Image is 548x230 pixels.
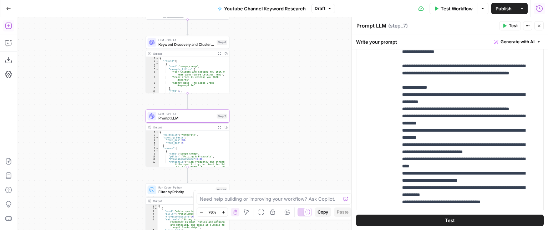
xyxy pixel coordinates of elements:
[146,158,159,161] div: 11
[187,93,188,109] g: Edge from step_6 to step_7
[496,5,512,12] span: Publish
[156,60,158,63] span: Toggle code folding, rows 2 through 258
[156,68,158,71] span: Toggle code folding, rows 5 through 9
[156,131,158,133] span: Toggle code folding, rows 1 through 111
[315,5,325,12] span: Draft
[146,92,159,95] div: 11
[146,150,159,153] div: 8
[158,38,215,42] span: LLM · GPT-4.1
[156,147,158,150] span: Toggle code folding, rows 7 through 110
[158,112,215,116] span: LLM · GPT-4.1
[156,63,158,65] span: Toggle code folding, rows 3 through 17
[146,82,159,87] div: 8
[146,155,159,158] div: 10
[158,185,214,190] span: Run Code · Python
[146,60,159,63] div: 2
[491,37,544,47] button: Generate with AI
[334,207,351,217] button: Paste
[156,57,158,60] span: Toggle code folding, rows 1 through 259
[156,136,158,139] span: Toggle code folding, rows 3 through 6
[311,4,335,13] button: Draft
[146,207,158,210] div: 2
[146,136,159,139] div: 3
[208,209,216,215] span: 76%
[146,161,159,174] div: 12
[146,109,229,167] div: LLM · GPT-4.1Prompt LLMStep 7Output{ "objective":"Authority", "scoring_basis":{ "freq_max":10, "f...
[215,187,227,192] div: Step 12
[158,189,214,194] span: Filter by Priority
[356,22,386,29] textarea: Prompt LLM
[146,215,158,218] div: 5
[146,89,159,92] div: 10
[146,139,159,142] div: 4
[153,199,215,203] div: Output
[146,36,229,93] div: LLM · GPT-4.1Keyword Discovery and ClusteringStep 6Output{ "result":[ { "seed":"scope_creep", "ex...
[146,65,159,68] div: 4
[146,68,159,71] div: 5
[158,41,215,47] span: Keyword Discovery and Clustering
[388,22,408,29] span: ( step_7 )
[499,21,521,30] button: Test
[163,14,184,18] span: Copy the output
[146,57,159,60] div: 1
[156,150,158,153] span: Toggle code folding, rows 8 through 13
[445,216,455,224] span: Test
[146,131,159,133] div: 1
[146,133,159,136] div: 2
[154,207,157,210] span: Toggle code folding, rows 2 through 17
[153,10,227,18] div: This output is too large & has been abbreviated for review. to view the full content.
[146,76,159,81] div: 7
[491,3,516,14] button: Publish
[356,214,544,226] button: Test
[146,63,159,65] div: 3
[146,152,159,155] div: 9
[224,5,306,12] span: Youtube Channel Keyword Research
[187,167,188,183] g: Edge from step_7 to step_12
[154,205,157,207] span: Toggle code folding, rows 1 through 66
[156,92,158,95] span: Toggle code folding, rows 11 through 15
[509,23,518,29] span: Test
[146,70,159,76] div: 6
[187,19,188,35] g: Edge from step_1 to step_6
[146,218,158,229] div: 6
[146,212,158,215] div: 4
[217,114,227,119] div: Step 7
[146,142,159,145] div: 5
[213,3,310,14] button: Youtube Channel Keyword Research
[146,144,159,147] div: 6
[146,147,159,150] div: 7
[153,125,215,129] div: Output
[146,87,159,90] div: 9
[501,39,534,45] span: Generate with AI
[153,51,215,55] div: Output
[315,207,331,217] button: Copy
[217,40,227,45] div: Step 6
[146,210,158,213] div: 3
[146,205,158,207] div: 1
[430,3,477,14] button: Test Workflow
[158,115,215,121] span: Prompt LLM
[337,209,349,215] span: Paste
[318,209,328,215] span: Copy
[441,5,473,12] span: Test Workflow
[352,34,548,49] div: Write your prompt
